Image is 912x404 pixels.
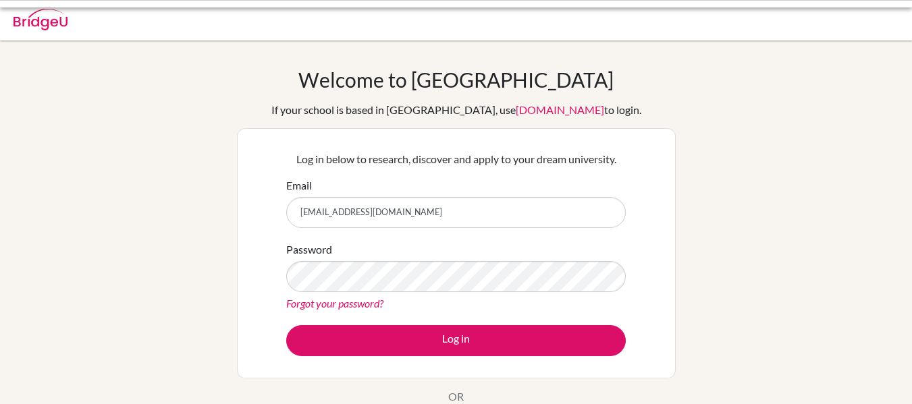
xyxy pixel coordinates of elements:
[14,9,68,30] img: Bridge-U
[286,325,626,356] button: Log in
[286,241,332,258] label: Password
[298,67,614,92] h1: Welcome to [GEOGRAPHIC_DATA]
[286,297,383,310] a: Forgot your password?
[516,103,604,116] a: [DOMAIN_NAME]
[286,151,626,167] p: Log in below to research, discover and apply to your dream university.
[286,177,312,194] label: Email
[271,102,641,118] div: If your school is based in [GEOGRAPHIC_DATA], use to login.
